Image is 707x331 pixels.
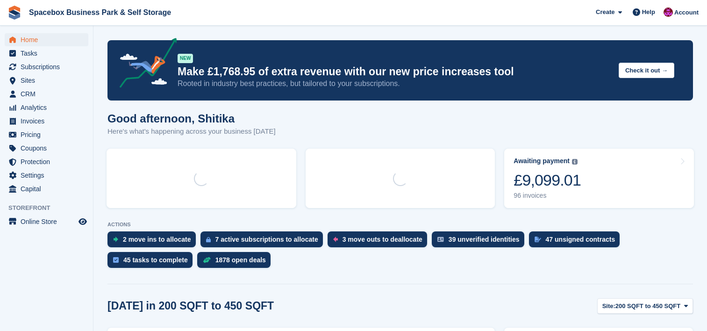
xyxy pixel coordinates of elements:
span: Pricing [21,128,77,141]
div: 1878 open deals [215,256,266,264]
a: menu [5,182,88,195]
img: move_outs_to_deallocate_icon-f764333ba52eb49d3ac5e1228854f67142a1ed5810a6f6cc68b1a99e826820c5.svg [333,237,338,242]
a: Preview store [77,216,88,227]
span: CRM [21,87,77,101]
img: icon-info-grey-7440780725fd019a000dd9b08b2336e03edf1995a4989e88bcd33f0948082b44.svg [572,159,578,165]
div: 3 move outs to deallocate [343,236,422,243]
span: Help [642,7,655,17]
div: NEW [178,54,193,63]
a: 39 unverified identities [432,231,529,252]
span: 200 SQFT to 450 SQFT [615,302,680,311]
img: active_subscription_to_allocate_icon-d502201f5373d7db506a760aba3b589e785aa758c864c3986d89f69b8ff3... [206,237,211,243]
span: Subscriptions [21,60,77,73]
div: 39 unverified identities [449,236,520,243]
span: Create [596,7,614,17]
span: Tasks [21,47,77,60]
div: 2 move ins to allocate [123,236,191,243]
span: Coupons [21,142,77,155]
img: task-75834270c22a3079a89374b754ae025e5fb1db73e45f91037f5363f120a921f8.svg [113,257,119,263]
a: menu [5,87,88,101]
span: Sites [21,74,77,87]
a: 47 unsigned contracts [529,231,625,252]
a: menu [5,115,88,128]
p: ACTIONS [107,222,693,228]
span: Storefront [8,203,93,213]
a: menu [5,60,88,73]
button: Site: 200 SQFT to 450 SQFT [597,298,693,314]
span: Analytics [21,101,77,114]
a: menu [5,169,88,182]
div: 96 invoices [514,192,581,200]
h1: Good afternoon, Shitika [107,112,276,125]
a: Awaiting payment £9,099.01 96 invoices [504,149,694,208]
button: Check it out → [619,63,674,78]
span: Protection [21,155,77,168]
a: menu [5,47,88,60]
span: Account [674,8,699,17]
span: Online Store [21,215,77,228]
div: 47 unsigned contracts [546,236,615,243]
img: verify_identity-adf6edd0f0f0b5bbfe63781bf79b02c33cf7c696d77639b501bdc392416b5a36.svg [437,237,444,242]
img: deal-1b604bf984904fb50ccaf53a9ad4b4a5d6e5aea283cecdc64d6e3604feb123c2.svg [203,257,211,263]
a: menu [5,155,88,168]
div: 7 active subscriptions to allocate [215,236,318,243]
a: menu [5,128,88,141]
img: Shitika Balanath [664,7,673,17]
h2: [DATE] in 200 SQFT to 450 SQFT [107,300,274,312]
div: £9,099.01 [514,171,581,190]
img: price-adjustments-announcement-icon-8257ccfd72463d97f412b2fc003d46551f7dbcb40ab6d574587a9cd5c0d94... [112,38,177,91]
img: move_ins_to_allocate_icon-fdf77a2bb77ea45bf5b3d319d69a93e2d87916cf1d5bf7949dd705db3b84f3ca.svg [113,237,118,242]
div: Awaiting payment [514,157,570,165]
span: Site: [602,302,615,311]
img: stora-icon-8386f47178a22dfd0bd8f6a31ec36ba5ce8667c1dd55bd0f319d3a0aa187defe.svg [7,6,21,20]
a: menu [5,215,88,228]
p: Rooted in industry best practices, but tailored to your subscriptions. [178,79,611,89]
a: 2 move ins to allocate [107,231,200,252]
a: 45 tasks to complete [107,252,197,273]
a: 1878 open deals [197,252,275,273]
p: Make £1,768.95 of extra revenue with our new price increases tool [178,65,611,79]
a: menu [5,33,88,46]
a: menu [5,74,88,87]
a: 7 active subscriptions to allocate [200,231,328,252]
span: Home [21,33,77,46]
div: 45 tasks to complete [123,256,188,264]
span: Capital [21,182,77,195]
span: Settings [21,169,77,182]
a: 3 move outs to deallocate [328,231,432,252]
span: Invoices [21,115,77,128]
a: Spacebox Business Park & Self Storage [25,5,175,20]
a: menu [5,101,88,114]
a: menu [5,142,88,155]
p: Here's what's happening across your business [DATE] [107,126,276,137]
img: contract_signature_icon-13c848040528278c33f63329250d36e43548de30e8caae1d1a13099fd9432cc5.svg [535,237,541,242]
